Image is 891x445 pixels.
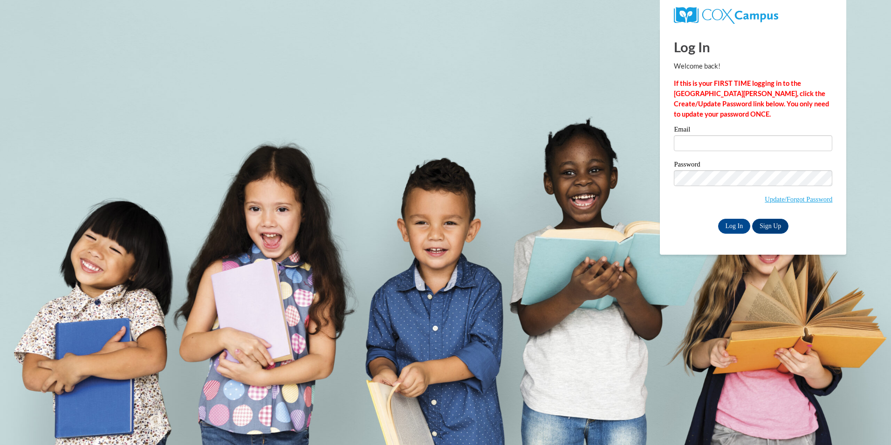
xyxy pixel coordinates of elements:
label: Password [674,161,832,170]
label: Email [674,126,832,135]
img: COX Campus [674,7,778,24]
a: Update/Forgot Password [765,195,832,203]
input: Log In [718,219,751,234]
p: Welcome back! [674,61,832,71]
a: COX Campus [674,11,778,19]
h1: Log In [674,37,832,56]
strong: If this is your FIRST TIME logging in to the [GEOGRAPHIC_DATA][PERSON_NAME], click the Create/Upd... [674,79,829,118]
a: Sign Up [752,219,788,234]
